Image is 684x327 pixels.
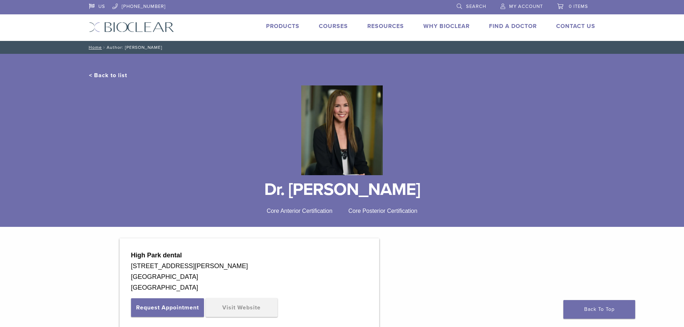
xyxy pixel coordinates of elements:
[423,23,470,30] a: Why Bioclear
[466,4,486,9] span: Search
[131,261,368,271] div: [STREET_ADDRESS][PERSON_NAME]
[556,23,595,30] a: Contact Us
[131,252,182,259] strong: High Park dental
[206,298,278,317] a: Visit Website
[301,85,383,175] img: Bioclear
[563,300,635,319] a: Back To Top
[367,23,404,30] a: Resources
[348,208,417,214] span: Core Posterior Certification
[84,41,601,54] nav: Author: [PERSON_NAME]
[89,181,595,198] h1: Dr. [PERSON_NAME]
[89,22,174,32] img: Bioclear
[319,23,348,30] a: Courses
[509,4,543,9] span: My Account
[569,4,588,9] span: 0 items
[131,271,368,293] div: [GEOGRAPHIC_DATA] [GEOGRAPHIC_DATA]
[266,23,299,30] a: Products
[489,23,537,30] a: Find A Doctor
[267,208,332,214] span: Core Anterior Certification
[87,45,102,50] a: Home
[131,298,204,317] button: Request Appointment
[102,46,107,49] span: /
[89,72,127,79] a: < Back to list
